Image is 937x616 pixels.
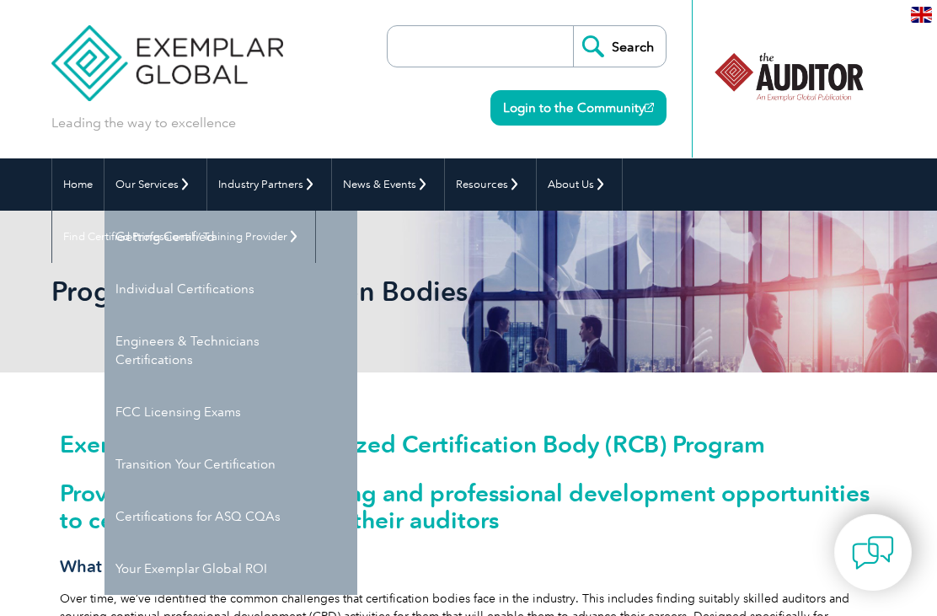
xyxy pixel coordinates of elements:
a: Your Exemplar Global ROI [104,543,357,595]
p: Leading the way to excellence [51,114,236,132]
a: Resources [445,158,536,211]
h1: Exemplar Global’s Recognized Certification Body (RCB) Program [60,431,877,457]
a: Home [52,158,104,211]
a: Our Services [104,158,206,211]
a: News & Events [332,158,444,211]
a: Find Certified Professional / Training Provider [52,211,315,263]
h2: Providing continued learning and professional development opportunities to certification bodies a... [60,479,877,533]
a: Login to the Community [490,90,667,126]
a: FCC Licensing Exams [104,386,357,438]
a: Individual Certifications [104,263,357,315]
img: contact-chat.png [852,532,894,574]
a: Engineers & Technicians Certifications [104,315,357,386]
img: open_square.png [645,103,654,112]
h3: What is the RCB program? [60,556,877,577]
h2: Programs for Certification Bodies [51,278,635,305]
a: About Us [537,158,622,211]
img: en [911,7,932,23]
a: Certifications for ASQ CQAs [104,490,357,543]
a: Industry Partners [207,158,331,211]
input: Search [573,26,666,67]
a: Transition Your Certification [104,438,357,490]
